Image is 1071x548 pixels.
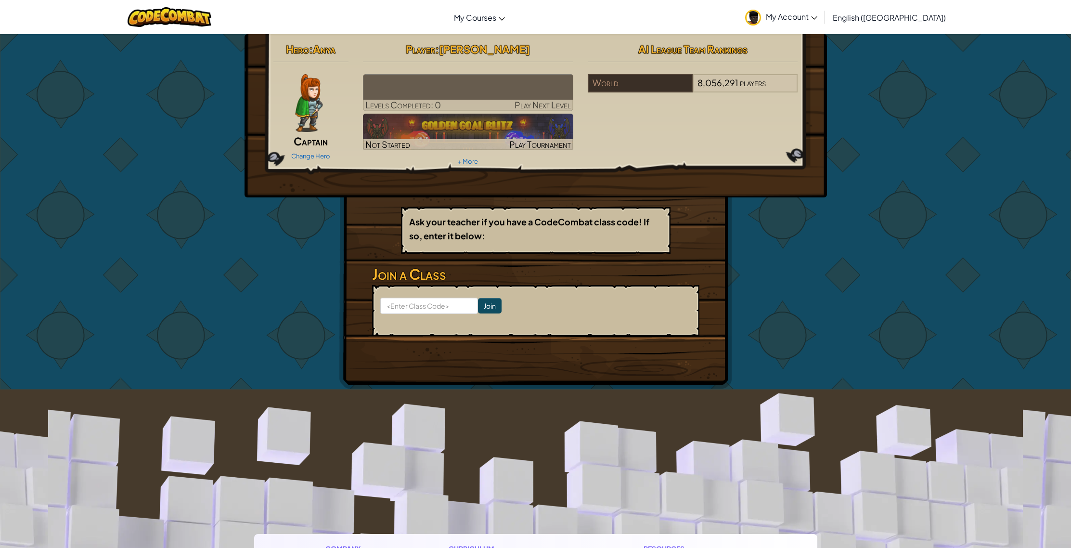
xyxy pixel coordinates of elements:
span: 8,056,291 [697,77,738,88]
img: captain-pose.png [295,74,323,132]
img: Golden Goal [363,114,573,150]
span: My Account [766,12,817,22]
span: players [740,77,766,88]
span: Play Tournament [509,139,571,150]
a: + More [458,157,478,165]
span: Levels Completed: 0 [365,99,441,110]
span: English ([GEOGRAPHIC_DATA]) [833,13,946,23]
a: English ([GEOGRAPHIC_DATA]) [828,4,951,30]
img: CodeCombat logo [128,7,212,27]
span: [PERSON_NAME] [439,42,530,56]
span: Captain [294,134,328,148]
a: Not StartedPlay Tournament [363,114,573,150]
h3: Join a Class [372,263,699,285]
span: AI League Team Rankings [638,42,748,56]
input: Join [478,298,502,313]
span: Hero [286,42,309,56]
span: Player [406,42,435,56]
a: Change Hero [291,152,330,160]
span: My Courses [454,13,496,23]
input: <Enter Class Code> [380,298,478,314]
a: Play Next Level [363,74,573,111]
span: : [435,42,439,56]
div: World [588,74,693,92]
b: Ask your teacher if you have a CodeCombat class code! If so, enter it below: [409,216,649,241]
span: : [309,42,313,56]
span: Anya [313,42,335,56]
span: Play Next Level [515,99,571,110]
a: World8,056,291players [588,83,798,94]
a: My Account [740,2,822,32]
a: My Courses [449,4,510,30]
img: avatar [745,10,761,26]
span: Not Started [365,139,410,150]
